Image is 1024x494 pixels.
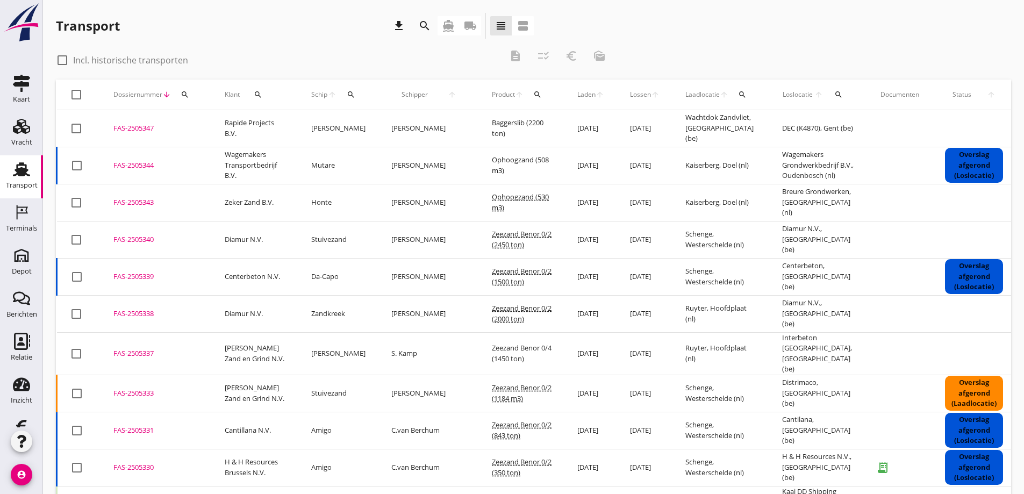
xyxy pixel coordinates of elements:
[442,19,455,32] i: directions_boat
[113,123,199,134] div: FAS-2505347
[225,82,285,108] div: Klant
[564,221,617,258] td: [DATE]
[617,412,672,449] td: [DATE]
[515,90,524,99] i: arrow_upward
[617,258,672,295] td: [DATE]
[564,110,617,147] td: [DATE]
[378,258,479,295] td: [PERSON_NAME]
[113,90,162,99] span: Dossiernummer
[113,309,199,319] div: FAS-2505338
[11,397,32,404] div: Inzicht
[492,420,552,440] span: Zeezand Benor 0/2 (843 ton)
[212,221,298,258] td: Diamur N.V.
[11,139,32,146] div: Vracht
[212,147,298,184] td: Wagemakers Transportbedrijf B.V.
[378,184,479,221] td: [PERSON_NAME]
[617,332,672,375] td: [DATE]
[6,182,38,189] div: Transport
[298,332,378,375] td: [PERSON_NAME]
[672,412,769,449] td: Schenge, Westerschelde (nl)
[564,449,617,486] td: [DATE]
[617,110,672,147] td: [DATE]
[212,375,298,412] td: [PERSON_NAME] Zand en Grind N.V.
[73,55,188,66] label: Incl. historische transporten
[298,295,378,332] td: Zandkreek
[438,90,466,99] i: arrow_upward
[769,221,868,258] td: Diamur N.V., [GEOGRAPHIC_DATA] (be)
[577,90,596,99] span: Laden
[298,375,378,412] td: Stuivezand
[564,184,617,221] td: [DATE]
[517,19,529,32] i: view_agenda
[872,457,893,478] i: receipt_long
[564,258,617,295] td: [DATE]
[945,259,1003,294] div: Overslag afgerond (Loslocatie)
[672,110,769,147] td: Wachtdok Zandvliet, [GEOGRAPHIC_DATA] (be)
[672,295,769,332] td: Ruyter, Hoofdplaat (nl)
[834,90,843,99] i: search
[685,90,720,99] span: Laadlocatie
[298,412,378,449] td: Amigo
[564,332,617,375] td: [DATE]
[162,90,171,99] i: arrow_downward
[378,110,479,147] td: [PERSON_NAME]
[298,221,378,258] td: Stuivezand
[212,110,298,147] td: Rapide Projects B.V.
[495,19,507,32] i: view_headline
[945,413,1003,448] div: Overslag afgerond (Loslocatie)
[212,184,298,221] td: Zeker Zand B.V.
[113,388,199,399] div: FAS-2505333
[769,110,868,147] td: DEC (K4870), Gent (be)
[564,295,617,332] td: [DATE]
[769,449,868,486] td: H & H Resources N.V., [GEOGRAPHIC_DATA] (be)
[617,449,672,486] td: [DATE]
[418,19,431,32] i: search
[492,383,552,403] span: Zeezand Benor 0/2 (1184 m3)
[6,225,37,232] div: Terminals
[814,90,824,99] i: arrow_upward
[738,90,747,99] i: search
[113,271,199,282] div: FAS-2505339
[212,332,298,375] td: [PERSON_NAME] Zand en Grind N.V.
[479,332,564,375] td: Zeezand Benor 0/4 (1450 ton)
[6,311,37,318] div: Berichten
[11,464,32,485] i: account_circle
[672,147,769,184] td: Kaiserberg, Doel (nl)
[113,462,199,473] div: FAS-2505330
[492,229,552,249] span: Zeezand Benor 0/2 (2450 ton)
[564,412,617,449] td: [DATE]
[769,258,868,295] td: Centerbeton, [GEOGRAPHIC_DATA] (be)
[769,295,868,332] td: Diamur N.V., [GEOGRAPHIC_DATA] (be)
[617,147,672,184] td: [DATE]
[945,376,1003,411] div: Overslag afgerond (Laadlocatie)
[533,90,542,99] i: search
[254,90,262,99] i: search
[945,90,979,99] span: Status
[945,450,1003,485] div: Overslag afgerond (Loslocatie)
[617,375,672,412] td: [DATE]
[212,258,298,295] td: Centerbeton N.V.
[378,295,479,332] td: [PERSON_NAME]
[651,90,660,99] i: arrow_upward
[347,90,355,99] i: search
[617,295,672,332] td: [DATE]
[378,221,479,258] td: [PERSON_NAME]
[113,425,199,436] div: FAS-2505331
[564,375,617,412] td: [DATE]
[298,258,378,295] td: Da-Capo
[945,148,1003,183] div: Overslag afgerond (Loslocatie)
[630,90,651,99] span: Lossen
[492,192,549,212] span: Ophoogzand (530 m3)
[672,184,769,221] td: Kaiserberg, Doel (nl)
[56,17,120,34] div: Transport
[492,303,552,324] span: Zeezand Benor 0/2 (2000 ton)
[617,184,672,221] td: [DATE]
[720,90,728,99] i: arrow_upward
[298,449,378,486] td: Amigo
[479,147,564,184] td: Ophoogzand (508 m3)
[672,375,769,412] td: Schenge, Westerschelde (nl)
[113,160,199,171] div: FAS-2505344
[769,412,868,449] td: Cantilana, [GEOGRAPHIC_DATA] (be)
[979,90,1004,99] i: arrow_upward
[782,90,814,99] span: Loslocatie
